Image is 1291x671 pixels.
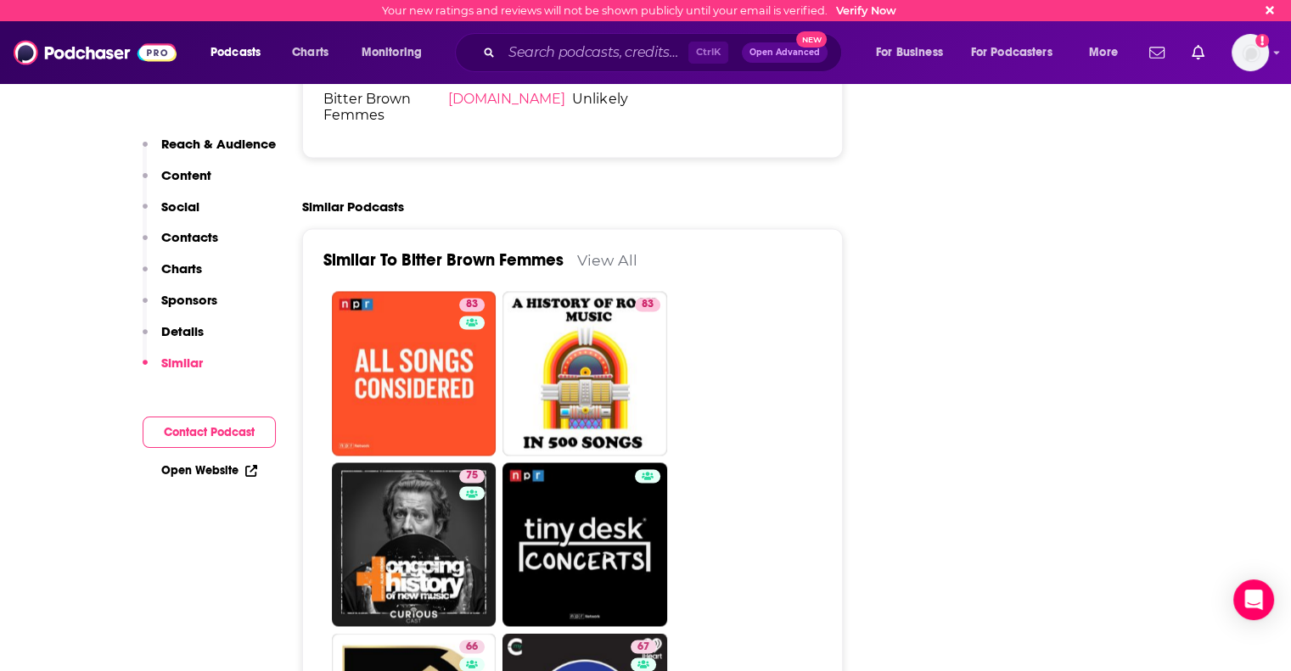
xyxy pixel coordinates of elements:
[292,41,328,64] span: Charts
[161,199,199,215] p: Social
[864,39,964,66] button: open menu
[459,469,485,483] a: 75
[971,41,1052,64] span: For Podcasters
[14,36,177,69] img: Podchaser - Follow, Share and Rate Podcasts
[637,638,649,655] span: 67
[1185,38,1211,67] a: Show notifications dropdown
[281,39,339,66] a: Charts
[502,39,688,66] input: Search podcasts, credits, & more...
[960,39,1077,66] button: open menu
[1232,34,1269,71] span: Logged in as londonmking
[876,41,943,64] span: For Business
[199,39,283,66] button: open menu
[459,298,485,311] a: 83
[572,91,697,107] span: Unlikely
[143,199,199,230] button: Social
[143,292,217,323] button: Sponsors
[161,260,202,277] p: Charts
[161,355,203,371] p: Similar
[466,296,478,313] span: 83
[143,136,276,167] button: Reach & Audience
[1232,34,1269,71] button: Show profile menu
[350,39,444,66] button: open menu
[161,229,218,245] p: Contacts
[642,296,654,313] span: 83
[1232,34,1269,71] img: User Profile
[836,4,896,17] a: Verify Now
[143,417,276,448] button: Contact Podcast
[1142,38,1171,67] a: Show notifications dropdown
[332,291,497,456] a: 83
[323,249,564,271] a: Similar To Bitter Brown Femmes
[577,251,637,269] a: View All
[382,4,896,17] div: Your new ratings and reviews will not be shown publicly until your email is verified.
[1089,41,1118,64] span: More
[362,41,422,64] span: Monitoring
[143,260,202,292] button: Charts
[161,323,204,339] p: Details
[143,323,204,355] button: Details
[161,167,211,183] p: Content
[688,42,728,64] span: Ctrl K
[302,199,404,215] h2: Similar Podcasts
[210,41,261,64] span: Podcasts
[502,291,667,456] a: 83
[796,31,827,48] span: New
[631,640,656,653] a: 67
[635,298,660,311] a: 83
[466,467,478,484] span: 75
[749,48,820,57] span: Open Advanced
[143,167,211,199] button: Content
[742,42,828,63] button: Open AdvancedNew
[447,91,564,107] a: [DOMAIN_NAME]
[471,33,858,72] div: Search podcasts, credits, & more...
[1233,579,1274,620] div: Open Intercom Messenger
[1255,34,1269,48] svg: Email not verified
[161,136,276,152] p: Reach & Audience
[143,229,218,260] button: Contacts
[466,638,478,655] span: 66
[143,355,203,386] button: Similar
[161,463,257,478] a: Open Website
[161,292,217,308] p: Sponsors
[323,91,448,123] span: Bitter Brown Femmes
[332,462,497,627] a: 75
[459,640,485,653] a: 66
[1077,39,1139,66] button: open menu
